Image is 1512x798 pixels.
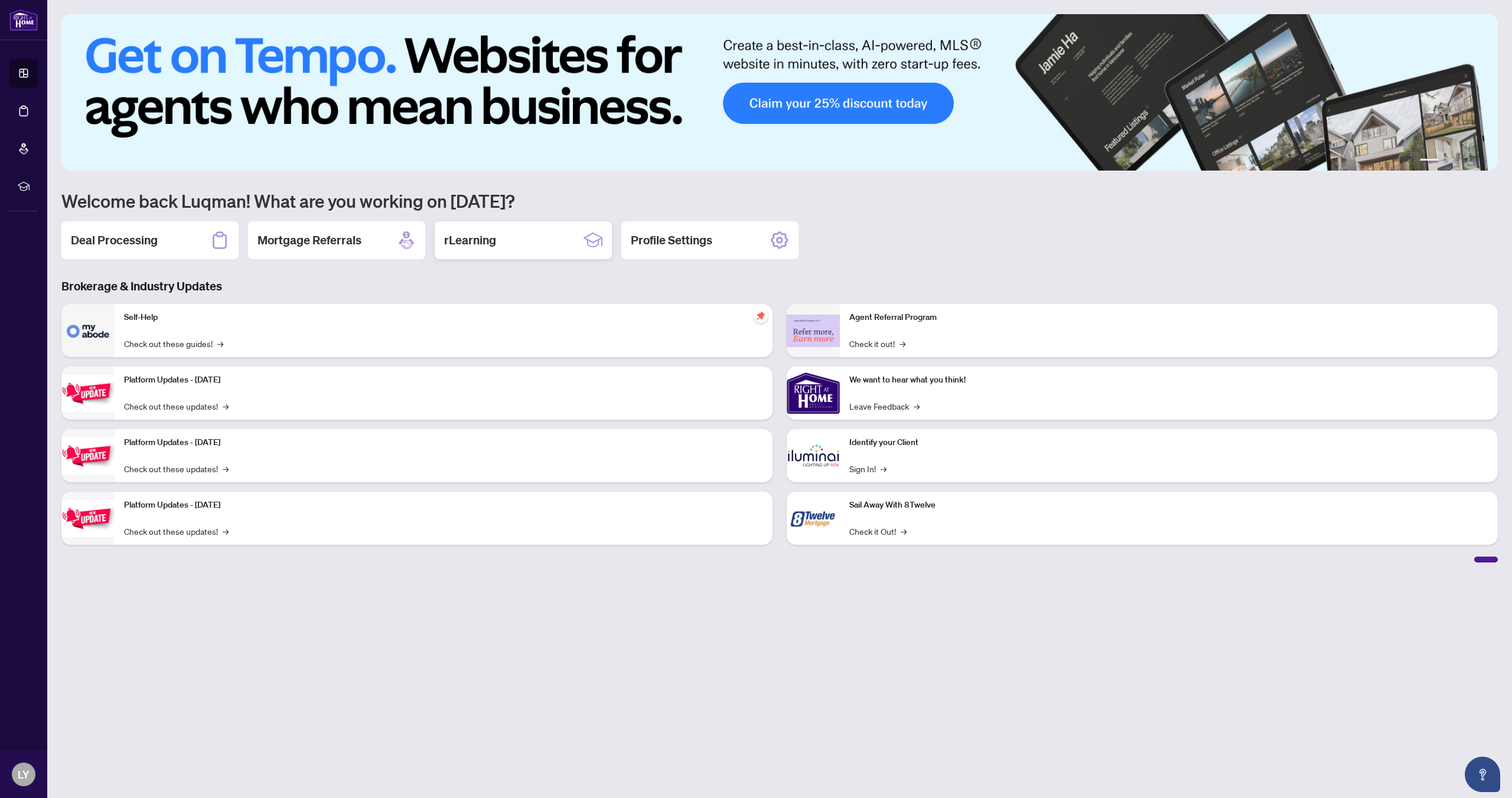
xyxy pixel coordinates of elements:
button: 6 [1481,159,1486,163]
button: 1 [1420,159,1439,163]
img: logo [9,9,38,31]
img: Platform Updates - July 21, 2025 [61,375,115,412]
a: Check out these updates!→ [124,400,229,413]
span: → [223,400,229,413]
a: Leave Feedback→ [849,400,920,413]
button: 3 [1453,159,1458,163]
h2: Deal Processing [71,232,158,248]
p: Platform Updates - [DATE] [124,436,763,449]
img: Agent Referral Program [787,315,840,347]
a: Check it Out!→ [849,525,907,538]
span: → [914,400,920,413]
p: Platform Updates - [DATE] [124,374,763,387]
span: → [900,337,905,350]
p: Sail Away With 8Twelve [849,499,1488,512]
a: Check it out!→ [849,337,905,350]
a: Sign In!→ [849,462,887,475]
p: Self-Help [124,311,763,324]
img: Identify your Client [787,429,840,482]
img: Platform Updates - July 8, 2025 [61,437,115,475]
span: → [881,462,887,475]
a: Check out these updates!→ [124,525,229,538]
h2: Profile Settings [631,232,712,248]
p: Identify your Client [849,436,1488,449]
a: Check out these updates!→ [124,462,229,475]
span: → [223,525,229,538]
button: 4 [1462,159,1467,163]
img: Sail Away With 8Twelve [787,492,840,545]
span: → [223,462,229,475]
img: Platform Updates - June 23, 2025 [61,500,115,537]
img: We want to hear what you think! [787,367,840,420]
a: Check out these guides!→ [124,337,223,350]
span: pushpin [754,309,768,323]
button: Open asap [1465,757,1500,792]
button: 2 [1443,159,1448,163]
p: Platform Updates - [DATE] [124,499,763,512]
h1: Welcome back Luqman! What are you working on [DATE]? [61,189,1498,212]
h3: Brokerage & Industry Updates [61,278,1498,295]
img: Slide 0 [61,14,1498,171]
button: 5 [1472,159,1477,163]
span: → [901,525,907,538]
span: LY [18,766,30,783]
h2: rLearning [444,232,496,248]
span: → [217,337,223,350]
h2: Mortgage Referrals [258,232,361,248]
p: We want to hear what you think! [849,374,1488,387]
img: Self-Help [61,304,115,357]
p: Agent Referral Program [849,311,1488,324]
